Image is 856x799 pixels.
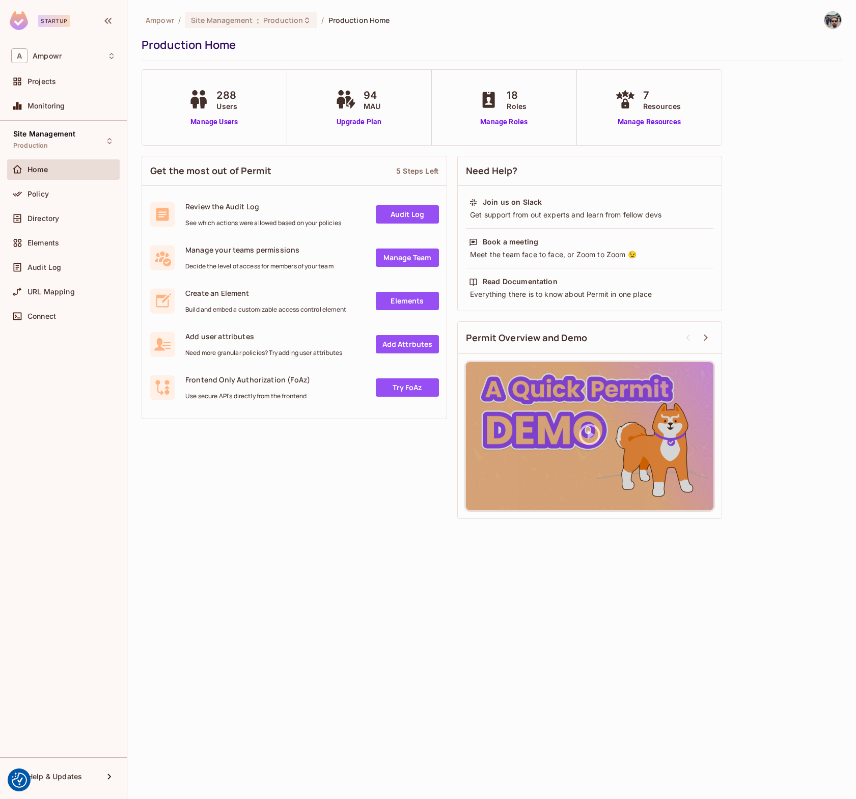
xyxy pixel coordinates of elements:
[13,130,75,138] span: Site Management
[27,77,56,86] span: Projects
[38,15,70,27] div: Startup
[476,117,532,127] a: Manage Roles
[185,375,310,384] span: Frontend Only Authorization (FoAz)
[27,773,82,781] span: Help & Updates
[185,332,342,341] span: Add user attributes
[328,15,390,25] span: Production Home
[466,332,588,344] span: Permit Overview and Demo
[256,16,260,24] span: :
[27,288,75,296] span: URL Mapping
[216,101,237,112] span: Users
[333,117,385,127] a: Upgrade Plan
[27,166,48,174] span: Home
[12,773,27,788] button: Consent Preferences
[10,11,28,30] img: SReyMgAAAABJRU5ErkJggg==
[376,249,439,267] a: Manage Team
[643,88,681,103] span: 7
[185,288,346,298] span: Create an Element
[643,101,681,112] span: Resources
[191,15,253,25] span: Site Management
[469,289,710,299] div: Everything there is to know about Permit in one place
[11,48,27,63] span: A
[321,15,324,25] li: /
[364,101,380,112] span: MAU
[466,164,518,177] span: Need Help?
[185,202,341,211] span: Review the Audit Log
[469,210,710,220] div: Get support from out experts and learn from fellow devs
[33,52,62,60] span: Workspace: Ampowr
[396,166,438,176] div: 5 Steps Left
[376,378,439,397] a: Try FoAz
[186,117,242,127] a: Manage Users
[376,292,439,310] a: Elements
[185,392,310,400] span: Use secure API's directly from the frontend
[150,164,271,177] span: Get the most out of Permit
[364,88,380,103] span: 94
[469,250,710,260] div: Meet the team face to face, or Zoom to Zoom 😉
[185,306,346,314] span: Build and embed a customizable access control element
[376,335,439,353] a: Add Attrbutes
[13,142,48,150] span: Production
[507,88,527,103] span: 18
[27,190,49,198] span: Policy
[27,214,59,223] span: Directory
[376,205,439,224] a: Audit Log
[27,263,61,271] span: Audit Log
[27,312,56,320] span: Connect
[178,15,181,25] li: /
[483,277,558,287] div: Read Documentation
[216,88,237,103] span: 288
[27,239,59,247] span: Elements
[824,12,841,29] img: Diego Martins
[27,102,65,110] span: Monitoring
[146,15,174,25] span: the active workspace
[507,101,527,112] span: Roles
[613,117,686,127] a: Manage Resources
[185,219,341,227] span: See which actions were allowed based on your policies
[483,197,542,207] div: Join us on Slack
[12,773,27,788] img: Revisit consent button
[263,15,303,25] span: Production
[483,237,538,247] div: Book a meeting
[185,349,342,357] span: Need more granular policies? Try adding user attributes
[185,262,334,270] span: Decide the level of access for members of your team
[185,245,334,255] span: Manage your teams permissions
[142,37,837,52] div: Production Home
